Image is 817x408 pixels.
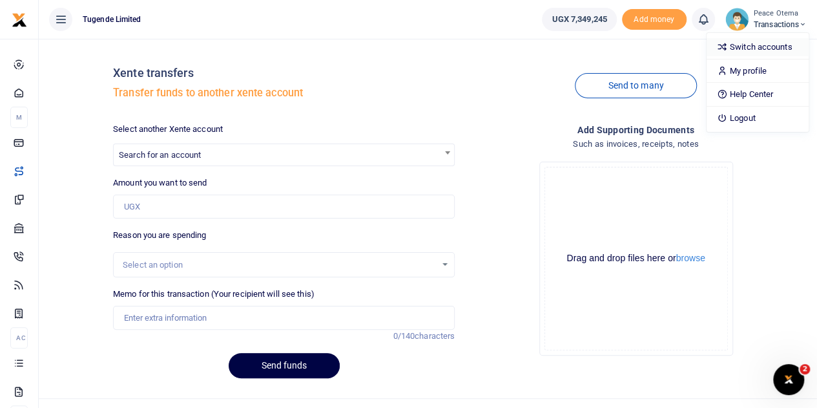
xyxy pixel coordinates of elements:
input: UGX [113,195,455,219]
small: Peace Otema [754,8,807,19]
span: Transactions [754,19,807,30]
label: Amount you want to send [113,177,207,189]
iframe: Intercom live chat [773,364,804,395]
img: logo-small [12,12,27,28]
span: Search for an account [119,150,201,160]
img: profile-user [725,8,749,31]
span: 0/140 [393,331,415,341]
a: Help Center [707,85,809,103]
div: File Uploader [539,162,733,356]
label: Select another Xente account [113,123,223,136]
a: Logout [707,109,809,127]
a: profile-user Peace Otema Transactions [725,8,807,31]
span: Add money [622,9,687,30]
a: Add money [622,14,687,23]
li: Wallet ballance [537,8,621,31]
a: UGX 7,349,245 [542,8,616,31]
label: Memo for this transaction (Your recipient will see this) [113,288,315,301]
a: Switch accounts [707,38,809,56]
h4: Add supporting Documents [465,123,807,137]
div: Select an option [123,259,436,272]
input: Enter extra information [113,306,455,330]
button: browse [676,253,705,263]
h5: Transfer funds to another xente account [113,87,455,100]
li: Toup your wallet [622,9,687,30]
span: characters [415,331,455,341]
h4: Such as invoices, receipts, notes [465,137,807,151]
h4: Xente transfers [113,66,455,80]
a: logo-small logo-large logo-large [12,14,27,24]
div: Drag and drop files here or [545,252,727,264]
a: Send to many [575,73,696,98]
span: Search for an account [114,144,454,164]
a: My profile [707,62,809,80]
span: Search for an account [113,144,455,166]
span: 2 [800,364,810,374]
li: M [10,107,28,128]
span: Tugende Limited [78,14,147,25]
button: Send funds [229,353,340,378]
li: Ac [10,327,28,349]
label: Reason you are spending [113,229,206,242]
span: UGX 7,349,245 [552,13,606,26]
